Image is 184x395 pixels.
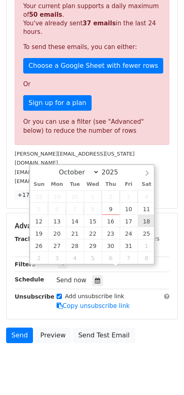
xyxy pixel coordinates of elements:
span: October 27, 2025 [48,239,66,252]
p: Your current plan supports a daily maximum of . You've already sent in the last 24 hours. [23,2,161,36]
span: October 25, 2025 [138,227,156,239]
span: November 7, 2025 [120,252,138,264]
span: November 2, 2025 [30,252,48,264]
p: To send these emails, you can either: [23,43,161,51]
span: November 1, 2025 [138,239,156,252]
span: Fri [120,182,138,187]
span: October 28, 2025 [66,239,84,252]
strong: 37 emails [83,20,116,27]
a: Choose a Google Sheet with fewer rows [23,58,163,74]
span: October 11, 2025 [138,203,156,215]
span: October 23, 2025 [102,227,120,239]
span: October 6, 2025 [48,203,66,215]
strong: Schedule [15,276,44,283]
span: Tue [66,182,84,187]
span: October 19, 2025 [30,227,48,239]
a: Copy unsubscribe link [57,302,130,310]
span: October 4, 2025 [138,190,156,203]
span: October 12, 2025 [30,215,48,227]
strong: Tracking [15,236,42,242]
span: November 6, 2025 [102,252,120,264]
div: Or you can use a filter (see "Advanced" below) to reduce the number of rows [23,117,161,136]
span: October 30, 2025 [102,239,120,252]
span: October 8, 2025 [84,203,102,215]
small: [EMAIL_ADDRESS][DOMAIN_NAME] [15,178,105,184]
span: October 18, 2025 [138,215,156,227]
span: October 2, 2025 [102,190,120,203]
small: [EMAIL_ADDRESS][DOMAIN_NAME] [15,169,105,175]
span: November 4, 2025 [66,252,84,264]
span: October 9, 2025 [102,203,120,215]
a: Preview [35,328,71,343]
span: September 29, 2025 [48,190,66,203]
span: Mon [48,182,66,187]
span: October 26, 2025 [30,239,48,252]
span: October 13, 2025 [48,215,66,227]
span: October 10, 2025 [120,203,138,215]
small: [PERSON_NAME][EMAIL_ADDRESS][US_STATE][DOMAIN_NAME] [15,151,135,166]
p: Or [23,80,161,89]
input: Year [99,168,129,176]
iframe: Chat Widget [143,356,184,395]
span: Wed [84,182,102,187]
span: October 3, 2025 [120,190,138,203]
span: Sun [30,182,48,187]
span: October 1, 2025 [84,190,102,203]
strong: Unsubscribe [15,293,55,300]
span: October 5, 2025 [30,203,48,215]
strong: 50 emails [29,11,62,18]
span: Thu [102,182,120,187]
span: October 21, 2025 [66,227,84,239]
span: October 16, 2025 [102,215,120,227]
span: October 15, 2025 [84,215,102,227]
span: October 20, 2025 [48,227,66,239]
span: October 7, 2025 [66,203,84,215]
span: November 5, 2025 [84,252,102,264]
span: Sat [138,182,156,187]
span: October 22, 2025 [84,227,102,239]
span: Send now [57,277,87,284]
span: October 14, 2025 [66,215,84,227]
span: October 24, 2025 [120,227,138,239]
h5: Advanced [15,221,169,230]
span: November 3, 2025 [48,252,66,264]
label: Add unsubscribe link [65,292,125,301]
a: Sign up for a plan [23,95,92,111]
span: October 31, 2025 [120,239,138,252]
strong: Filters [15,261,35,268]
a: Send [6,328,33,343]
span: October 17, 2025 [120,215,138,227]
span: October 29, 2025 [84,239,102,252]
label: UTM Codes [127,234,159,243]
span: November 8, 2025 [138,252,156,264]
a: +17 more [15,190,49,200]
span: September 30, 2025 [66,190,84,203]
span: September 28, 2025 [30,190,48,203]
a: Send Test Email [73,328,135,343]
